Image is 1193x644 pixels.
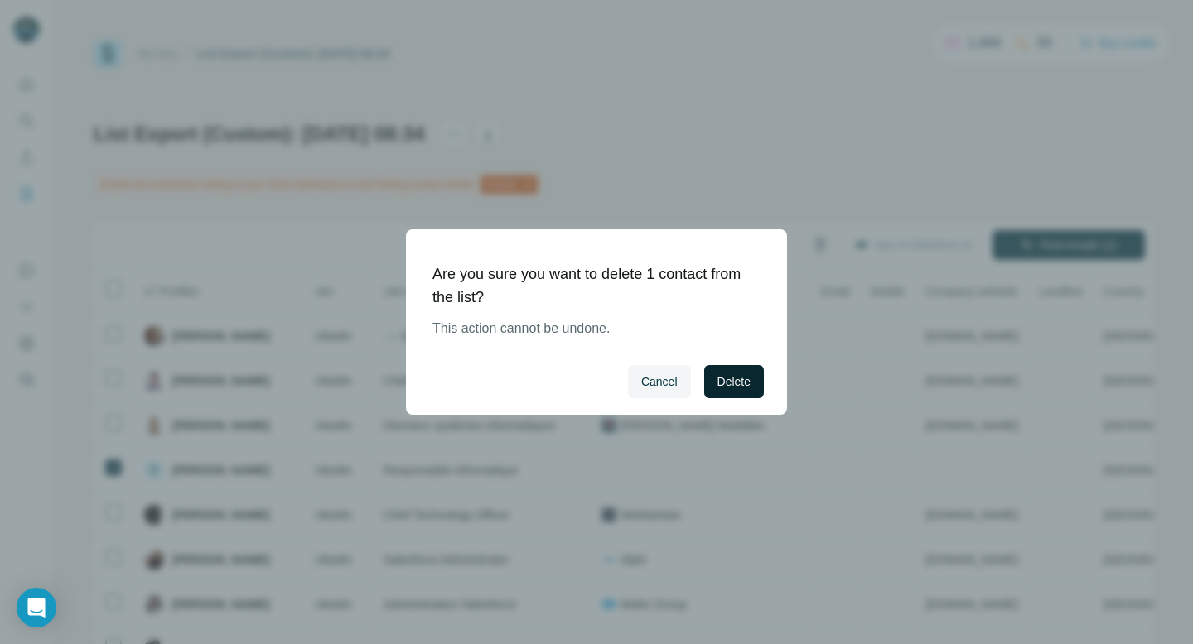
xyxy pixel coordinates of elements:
[432,319,747,339] p: This action cannot be undone.
[628,365,691,398] button: Cancel
[704,365,764,398] button: Delete
[432,262,747,309] h1: Are you sure you want to delete 1 contact from the list?
[17,588,56,627] div: Open Intercom Messenger
[717,373,751,390] span: Delete
[641,373,678,390] span: Cancel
